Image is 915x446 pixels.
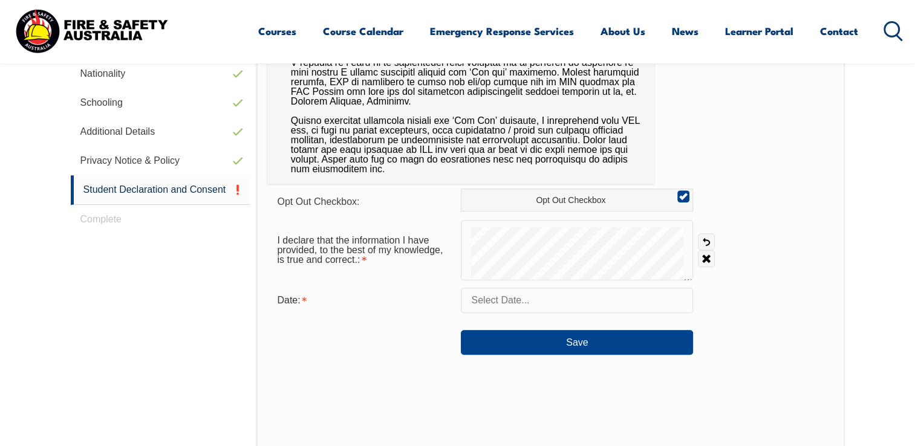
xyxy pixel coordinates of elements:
[267,289,461,312] div: Date is required.
[725,15,793,47] a: Learner Portal
[461,189,693,212] label: Opt Out Checkbox
[323,15,403,47] a: Course Calendar
[601,15,645,47] a: About Us
[461,288,693,313] input: Select Date...
[71,175,250,205] a: Student Declaration and Consent
[71,59,250,88] a: Nationality
[672,15,698,47] a: News
[71,117,250,146] a: Additional Details
[71,146,250,175] a: Privacy Notice & Policy
[820,15,858,47] a: Contact
[698,233,715,250] a: Undo
[267,229,461,271] div: I declare that the information I have provided, to the best of my knowledge, is true and correct....
[71,88,250,117] a: Schooling
[430,15,574,47] a: Emergency Response Services
[277,196,359,207] span: Opt Out Checkbox:
[258,15,296,47] a: Courses
[698,250,715,267] a: Clear
[461,330,693,354] button: Save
